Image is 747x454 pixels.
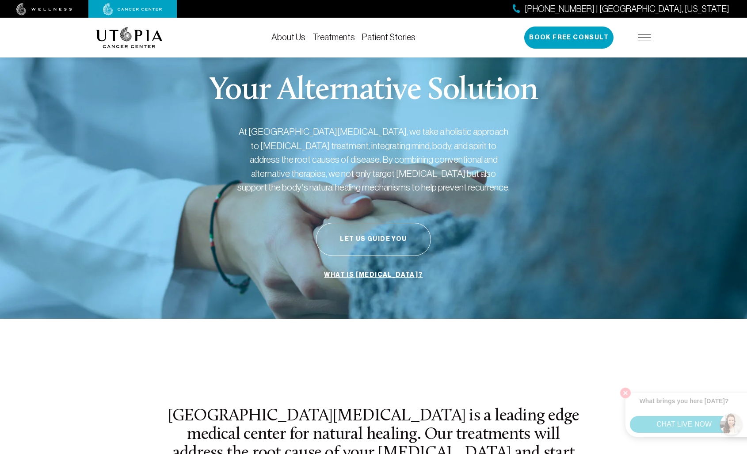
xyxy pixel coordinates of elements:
a: Patient Stories [362,32,415,42]
a: Treatments [313,32,355,42]
button: Book Free Consult [524,27,614,49]
img: logo [96,27,163,48]
a: About Us [271,32,305,42]
img: icon-hamburger [638,34,651,41]
span: [PHONE_NUMBER] | [GEOGRAPHIC_DATA], [US_STATE] [525,3,729,15]
p: At [GEOGRAPHIC_DATA][MEDICAL_DATA], we take a holistic approach to [MEDICAL_DATA] treatment, inte... [236,125,511,195]
img: cancer center [103,3,162,15]
img: wellness [16,3,72,15]
p: Your Alternative Solution [209,75,537,107]
button: Let Us Guide You [316,223,431,256]
a: [PHONE_NUMBER] | [GEOGRAPHIC_DATA], [US_STATE] [513,3,729,15]
a: What is [MEDICAL_DATA]? [322,267,425,283]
